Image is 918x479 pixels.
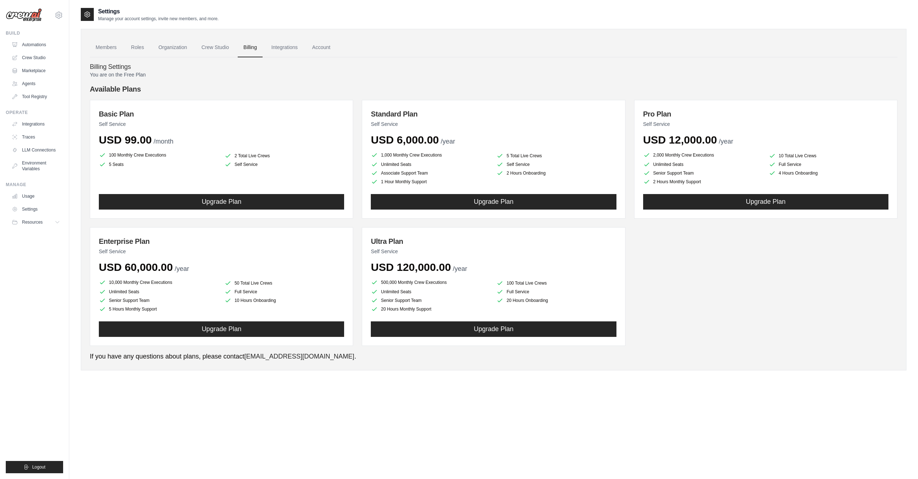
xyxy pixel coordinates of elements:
p: Self Service [371,120,616,128]
h4: Billing Settings [90,63,897,71]
li: Full Service [496,288,616,295]
span: USD 6,000.00 [371,134,439,146]
li: 2 Hours Monthly Support [643,178,763,185]
button: Logout [6,461,63,473]
li: Full Service [224,288,344,295]
li: Associate Support Team [371,170,491,177]
a: Integrations [9,118,63,130]
span: /year [719,138,733,145]
span: USD 60,000.00 [99,261,173,273]
a: Crew Studio [196,38,235,57]
a: Environment Variables [9,157,63,175]
a: Usage [9,190,63,202]
li: Senior Support Team [99,297,219,304]
a: Marketplace [9,65,63,76]
li: Unlimited Seats [99,288,219,295]
a: [EMAIL_ADDRESS][DOMAIN_NAME] [244,353,354,360]
a: Account [306,38,336,57]
p: You are on the Free Plan [90,71,897,78]
li: 1 Hour Monthly Support [371,178,491,185]
p: Self Service [99,120,344,128]
h2: Settings [98,7,219,16]
li: 5 Total Live Crews [496,152,616,159]
a: Tool Registry [9,91,63,102]
a: Settings [9,203,63,215]
button: Upgrade Plan [643,194,888,210]
li: 10,000 Monthly Crew Executions [99,278,219,287]
a: LLM Connections [9,144,63,156]
h3: Pro Plan [643,109,888,119]
button: Upgrade Plan [371,194,616,210]
a: Billing [238,38,263,57]
p: Self Service [99,248,344,255]
span: USD 99.00 [99,134,152,146]
li: 4 Hours Onboarding [769,170,888,177]
li: Senior Support Team [643,170,763,177]
button: Upgrade Plan [371,321,616,337]
span: Logout [32,464,45,470]
p: If you have any questions about plans, please contact . [90,352,897,361]
span: /month [154,138,174,145]
li: Unlimited Seats [643,161,763,168]
li: 10 Total Live Crews [769,152,888,159]
span: /year [441,138,455,145]
li: 20 Hours Onboarding [496,297,616,304]
button: Resources [9,216,63,228]
span: USD 12,000.00 [643,134,717,146]
img: Logo [6,8,42,22]
h4: Available Plans [90,84,897,94]
p: Manage your account settings, invite new members, and more. [98,16,219,22]
li: 10 Hours Onboarding [224,297,344,304]
li: 20 Hours Monthly Support [371,306,491,313]
div: Operate [6,110,63,115]
a: Crew Studio [9,52,63,63]
button: Upgrade Plan [99,321,344,337]
span: /year [453,265,467,272]
h3: Standard Plan [371,109,616,119]
a: Traces [9,131,63,143]
li: 500,000 Monthly Crew Executions [371,278,491,287]
button: Upgrade Plan [99,194,344,210]
li: Self Service [224,161,344,168]
li: 2 Total Live Crews [224,152,344,159]
p: Self Service [643,120,888,128]
li: 100 Monthly Crew Executions [99,151,219,159]
li: Full Service [769,161,888,168]
li: 1,000 Monthly Crew Executions [371,151,491,159]
li: Unlimited Seats [371,288,491,295]
p: Self Service [371,248,616,255]
h3: Basic Plan [99,109,344,119]
div: Build [6,30,63,36]
div: Manage [6,182,63,188]
li: 50 Total Live Crews [224,280,344,287]
h3: Enterprise Plan [99,236,344,246]
a: Agents [9,78,63,89]
a: Members [90,38,122,57]
li: Senior Support Team [371,297,491,304]
li: 100 Total Live Crews [496,280,616,287]
li: 5 Hours Monthly Support [99,306,219,313]
li: Self Service [496,161,616,168]
li: Unlimited Seats [371,161,491,168]
span: USD 120,000.00 [371,261,451,273]
a: Automations [9,39,63,50]
span: Resources [22,219,43,225]
li: 2 Hours Onboarding [496,170,616,177]
h3: Ultra Plan [371,236,616,246]
a: Roles [125,38,150,57]
a: Organization [153,38,193,57]
a: Integrations [265,38,303,57]
li: 5 Seats [99,161,219,168]
span: /year [175,265,189,272]
li: 2,000 Monthly Crew Executions [643,151,763,159]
